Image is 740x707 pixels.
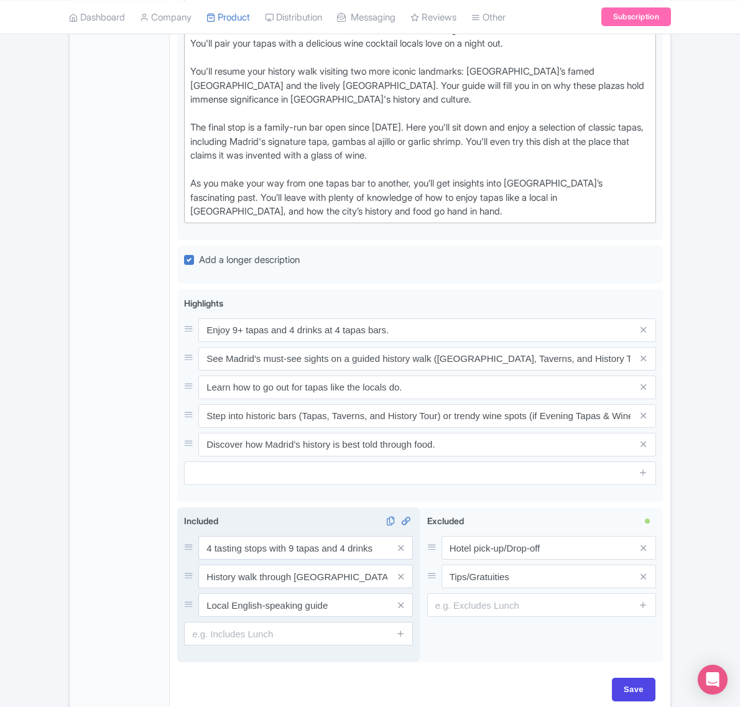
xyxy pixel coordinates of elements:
input: e.g. Includes Lunch [184,622,413,645]
a: Subscription [601,7,671,26]
span: Included [184,515,218,526]
div: Open Intercom Messenger [698,665,728,695]
span: Highlights [184,298,223,308]
span: Add a longer description [199,254,300,266]
span: Excluded [427,515,464,526]
input: Save [612,678,655,701]
input: e.g. Excludes Lunch [427,593,656,617]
